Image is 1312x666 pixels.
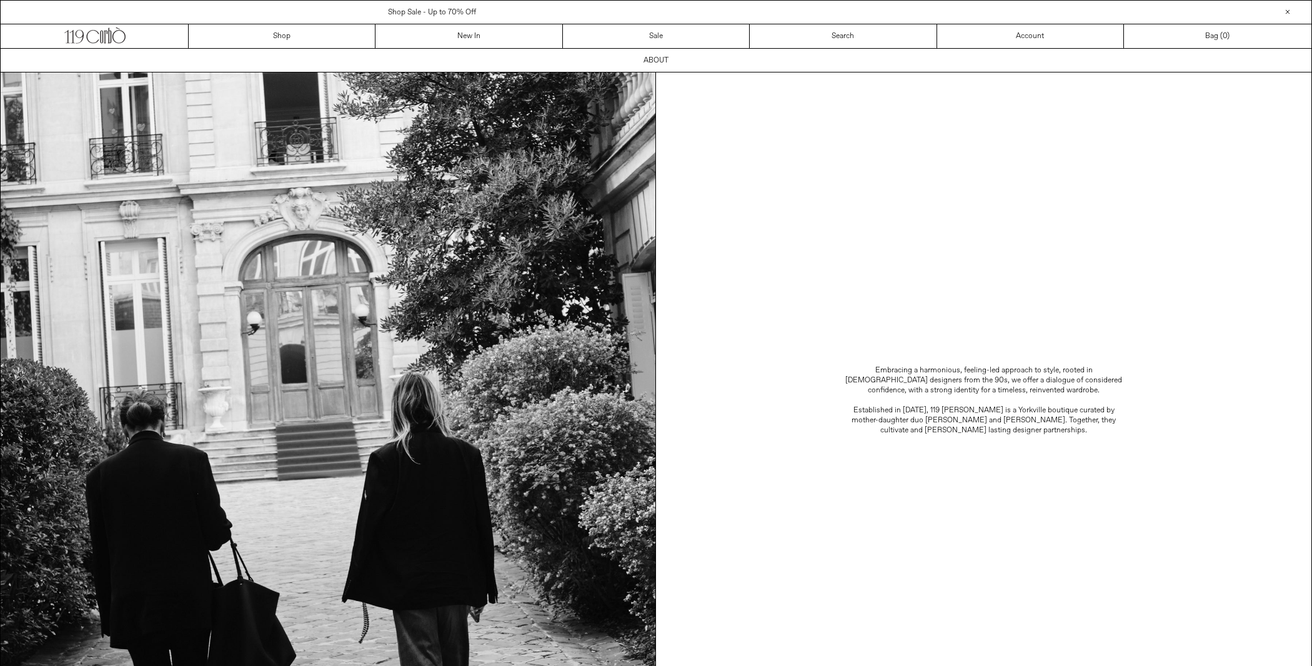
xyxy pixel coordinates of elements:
a: Search [750,24,937,48]
span: 0 [1223,31,1227,41]
p: ABOUT [644,53,668,68]
a: Sale [563,24,750,48]
a: New In [375,24,562,48]
p: Embracing a harmonious, feeling-led approach to style, rooted in [DEMOGRAPHIC_DATA] designers fro... [840,365,1128,395]
span: ) [1223,31,1230,42]
a: Shop Sale - Up to 70% Off [388,7,476,17]
a: Account [937,24,1124,48]
p: Established in [DATE], 119 [PERSON_NAME] is a Yorkville boutique curated by mother-daughter duo [... [840,405,1128,435]
a: Shop [189,24,375,48]
a: Bag () [1124,24,1311,48]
